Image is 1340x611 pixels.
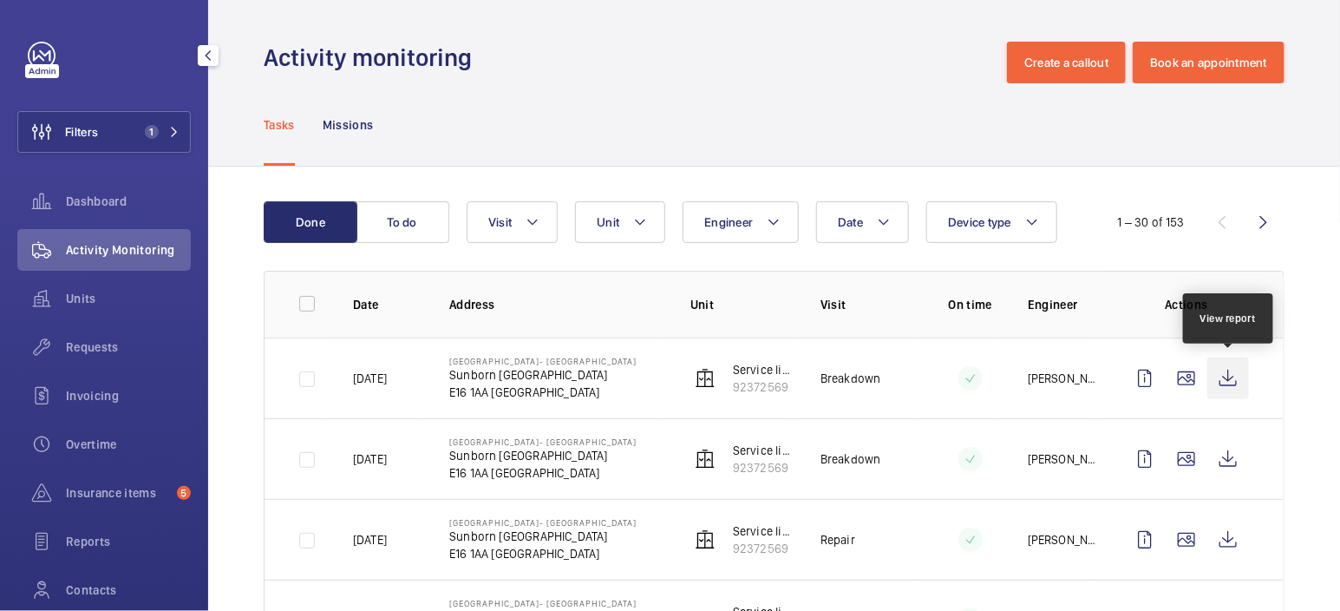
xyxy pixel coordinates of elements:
[733,361,793,378] p: Service lift LH
[695,529,716,550] img: elevator.svg
[1133,42,1284,83] button: Book an appointment
[733,459,793,476] p: 92372569
[353,296,422,313] p: Date
[264,116,295,134] p: Tasks
[838,215,863,229] span: Date
[449,384,637,401] p: E16 1AA [GEOGRAPHIC_DATA]
[353,370,387,387] p: [DATE]
[66,241,191,259] span: Activity Monitoring
[733,378,793,396] p: 92372569
[1028,450,1096,468] p: [PERSON_NAME]
[733,442,793,459] p: Service lift LH
[1200,311,1257,326] div: View report
[66,290,191,307] span: Units
[690,296,793,313] p: Unit
[733,522,793,540] p: Service lift LH
[449,447,637,464] p: Sunborn [GEOGRAPHIC_DATA]
[816,201,909,243] button: Date
[695,449,716,470] img: elevator.svg
[449,598,637,608] p: [GEOGRAPHIC_DATA]- [GEOGRAPHIC_DATA]
[1124,296,1249,313] p: Actions
[1118,214,1185,231] div: 1 – 30 of 153
[66,387,191,404] span: Invoicing
[449,517,637,528] p: [GEOGRAPHIC_DATA]- [GEOGRAPHIC_DATA]
[264,42,482,74] h1: Activity monitoring
[1028,531,1096,549] p: [PERSON_NAME]
[66,193,191,210] span: Dashboard
[449,296,663,313] p: Address
[66,533,191,550] span: Reports
[449,545,637,562] p: E16 1AA [GEOGRAPHIC_DATA]
[145,125,159,139] span: 1
[449,464,637,482] p: E16 1AA [GEOGRAPHIC_DATA]
[264,201,357,243] button: Done
[449,528,637,545] p: Sunborn [GEOGRAPHIC_DATA]
[66,436,191,453] span: Overtime
[1007,42,1126,83] button: Create a callout
[820,450,881,468] p: Breakdown
[820,296,913,313] p: Visit
[820,531,855,549] p: Repair
[353,531,387,549] p: [DATE]
[66,484,170,502] span: Insurance items
[66,581,191,599] span: Contacts
[449,356,637,366] p: [GEOGRAPHIC_DATA]- [GEOGRAPHIC_DATA]
[356,201,449,243] button: To do
[695,368,716,389] img: elevator.svg
[323,116,374,134] p: Missions
[66,338,191,356] span: Requests
[575,201,665,243] button: Unit
[1028,370,1096,387] p: [PERSON_NAME]
[467,201,558,243] button: Visit
[488,215,512,229] span: Visit
[449,437,637,447] p: [GEOGRAPHIC_DATA]- [GEOGRAPHIC_DATA]
[733,540,793,557] p: 92372569
[941,296,1000,313] p: On time
[926,201,1057,243] button: Device type
[1028,296,1096,313] p: Engineer
[948,215,1011,229] span: Device type
[597,215,619,229] span: Unit
[683,201,799,243] button: Engineer
[449,366,637,384] p: Sunborn [GEOGRAPHIC_DATA]
[177,486,191,500] span: 5
[17,111,191,153] button: Filters1
[65,123,98,141] span: Filters
[353,450,387,468] p: [DATE]
[704,215,753,229] span: Engineer
[820,370,881,387] p: Breakdown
